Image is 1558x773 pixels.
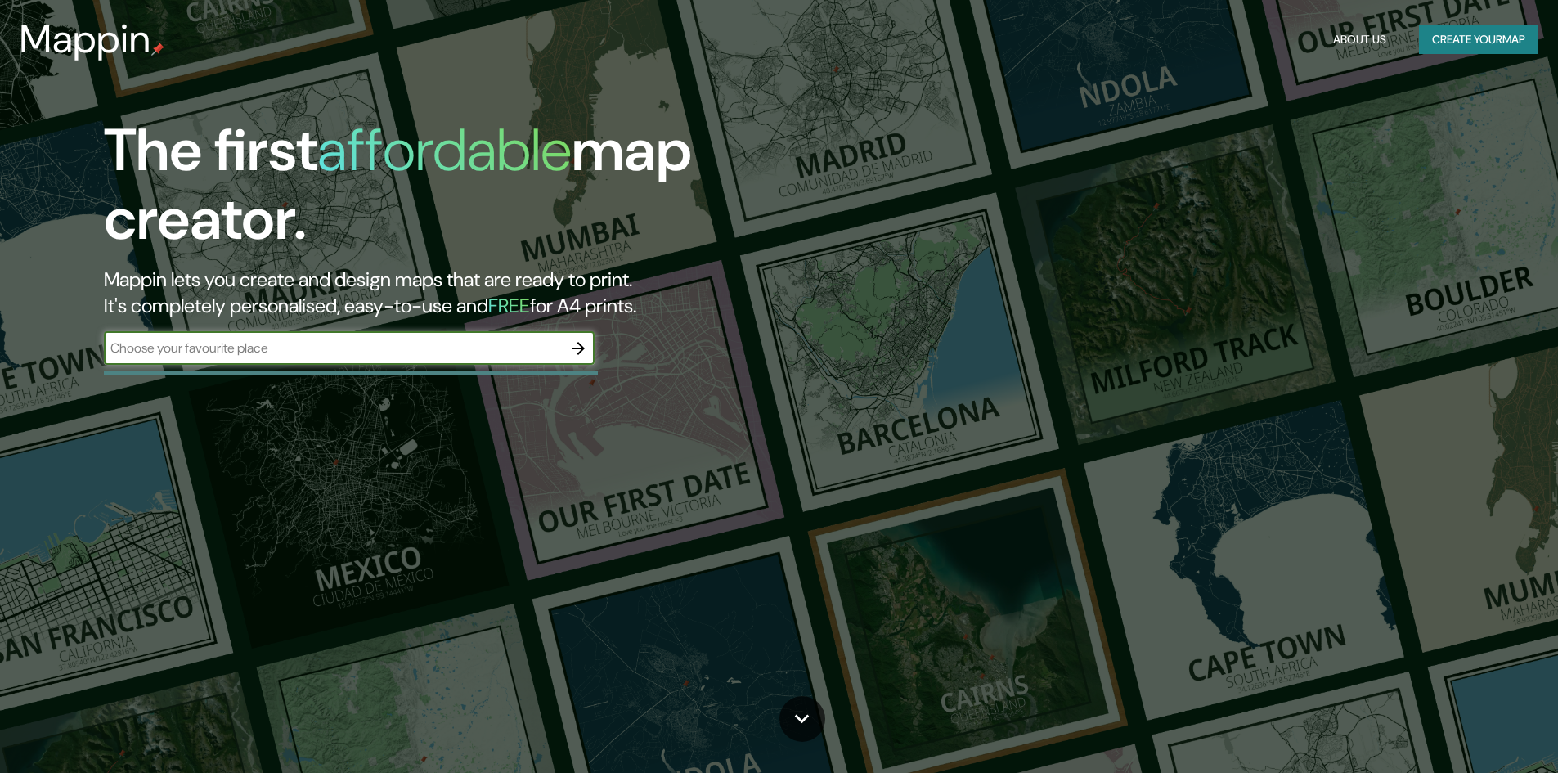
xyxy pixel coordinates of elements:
h3: Mappin [20,16,151,62]
h1: The first map creator. [104,116,883,267]
h5: FREE [488,293,530,318]
h1: affordable [317,112,572,188]
img: mappin-pin [151,43,164,56]
button: Create yourmap [1419,25,1538,55]
h2: Mappin lets you create and design maps that are ready to print. It's completely personalised, eas... [104,267,883,319]
button: About Us [1327,25,1393,55]
input: Choose your favourite place [104,339,562,357]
